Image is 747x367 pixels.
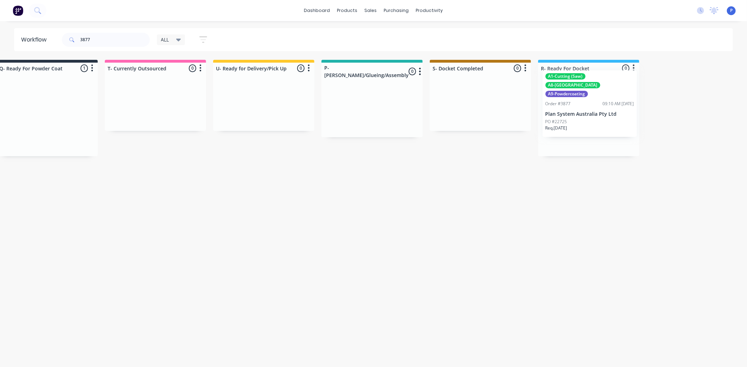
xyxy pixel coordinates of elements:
span: P [730,7,733,14]
a: dashboard [301,5,334,16]
div: sales [361,5,381,16]
div: productivity [413,5,447,16]
img: Factory [13,5,23,16]
div: products [334,5,361,16]
input: Search for orders... [80,33,150,47]
div: purchasing [381,5,413,16]
span: ALL [161,36,169,43]
div: Workflow [21,36,50,44]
